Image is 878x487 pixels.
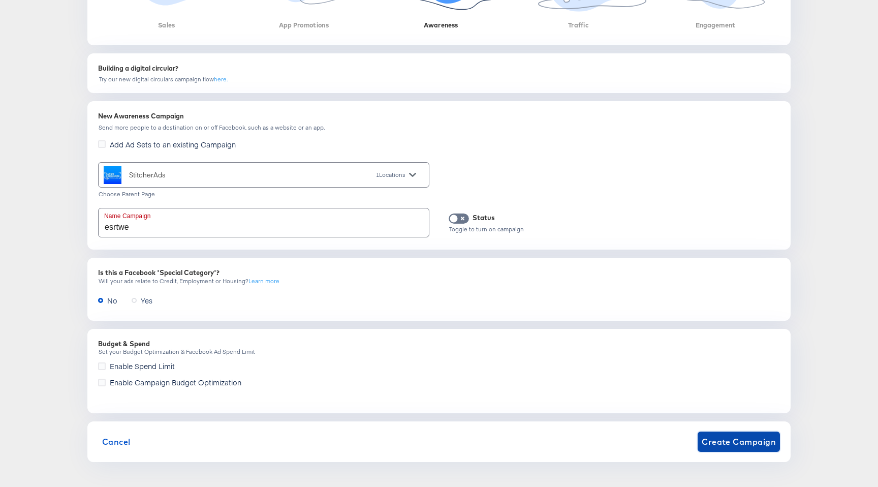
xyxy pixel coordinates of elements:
[98,191,429,198] div: Choose Parent Page
[98,111,780,121] div: New Awareness Campaign
[98,268,780,278] div: Is this a Facebook 'Special Category'?
[110,139,236,149] span: Add Ad Sets to an existing Campaign
[99,76,228,83] div: Try our new digital circulars campaign flow
[99,208,429,237] input: Enter your campaign name
[98,278,780,285] div: Will your ads relate to Credit, Employment or Housing?
[107,295,117,306] span: No
[449,226,780,233] div: Toggle to turn on campaign
[110,377,241,387] span: Enable Campaign Budget Optimization
[98,64,780,73] div: Building a digital circular?
[110,361,175,371] span: Enable Spend Limit
[214,75,228,83] a: here.
[98,339,780,349] div: Budget & Spend
[98,348,780,355] div: Set your Budget Optimization & Facebook Ad Spend Limit
[104,166,121,184] img: 305395451_5460933960671890_5995870507612378208_n.jpg
[98,124,780,131] div: Send more people to a destination on or off Facebook, such as a website or an app.
[375,171,406,178] div: 1 Locations
[698,432,780,452] button: Create Campaign
[102,435,131,449] span: Cancel
[473,213,495,223] div: Status
[248,278,279,285] a: Learn more
[702,435,776,449] span: Create Campaign
[98,432,135,452] button: Cancel
[129,163,166,187] div: StitcherAds
[141,295,152,306] span: Yes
